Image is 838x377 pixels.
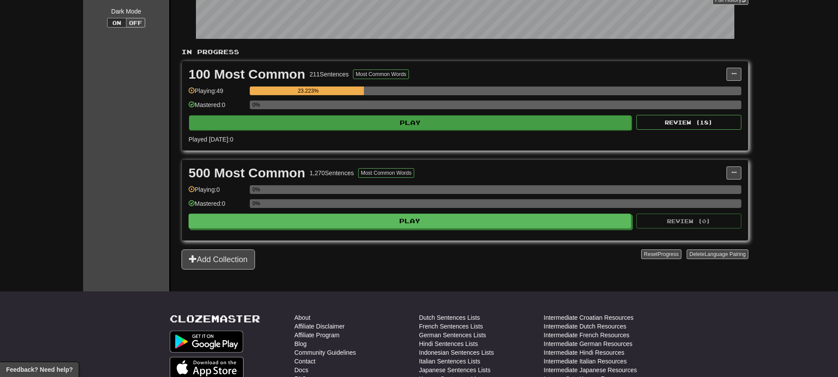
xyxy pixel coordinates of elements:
[636,115,741,130] button: Review (18)
[544,331,629,339] a: Intermediate French Resources
[189,136,233,143] span: Played [DATE]: 0
[544,322,626,331] a: Intermediate Dutch Resources
[294,331,339,339] a: Affiliate Program
[189,68,305,81] div: 100 Most Common
[170,331,243,353] img: Get it on Google Play
[107,18,126,28] button: On
[294,313,311,322] a: About
[182,249,255,270] button: Add Collection
[189,185,245,200] div: Playing: 0
[419,322,483,331] a: French Sentences Lists
[419,366,490,374] a: Japanese Sentences Lists
[310,70,349,79] div: 211 Sentences
[6,365,73,374] span: Open feedback widget
[189,100,245,115] div: Mastered: 0
[294,357,315,366] a: Contact
[294,322,345,331] a: Affiliate Disclaimer
[170,313,260,324] a: Clozemaster
[189,199,245,214] div: Mastered: 0
[294,366,308,374] a: Docs
[294,348,356,357] a: Community Guidelines
[310,169,354,177] div: 1,270 Sentences
[544,348,624,357] a: Intermediate Hindi Resources
[189,166,305,180] div: 500 Most Common
[419,348,494,357] a: Indonesian Sentences Lists
[544,357,627,366] a: Intermediate Italian Resources
[126,18,145,28] button: Off
[544,313,633,322] a: Intermediate Croatian Resources
[641,249,681,259] button: ResetProgress
[419,313,480,322] a: Dutch Sentences Lists
[90,7,163,16] div: Dark Mode
[658,251,679,257] span: Progress
[419,357,480,366] a: Italian Sentences Lists
[189,115,632,130] button: Play
[252,86,364,95] div: 23.223%
[358,168,414,178] button: Most Common Words
[353,69,409,79] button: Most Common Words
[419,331,486,339] a: German Sentences Lists
[294,339,307,348] a: Blog
[544,339,632,348] a: Intermediate German Resources
[419,339,478,348] a: Hindi Sentences Lists
[189,86,245,101] div: Playing: 49
[189,214,631,228] button: Play
[687,249,748,259] button: DeleteLanguage Pairing
[636,214,741,228] button: Review (0)
[182,48,748,56] p: In Progress
[544,366,637,374] a: Intermediate Japanese Resources
[705,251,746,257] span: Language Pairing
